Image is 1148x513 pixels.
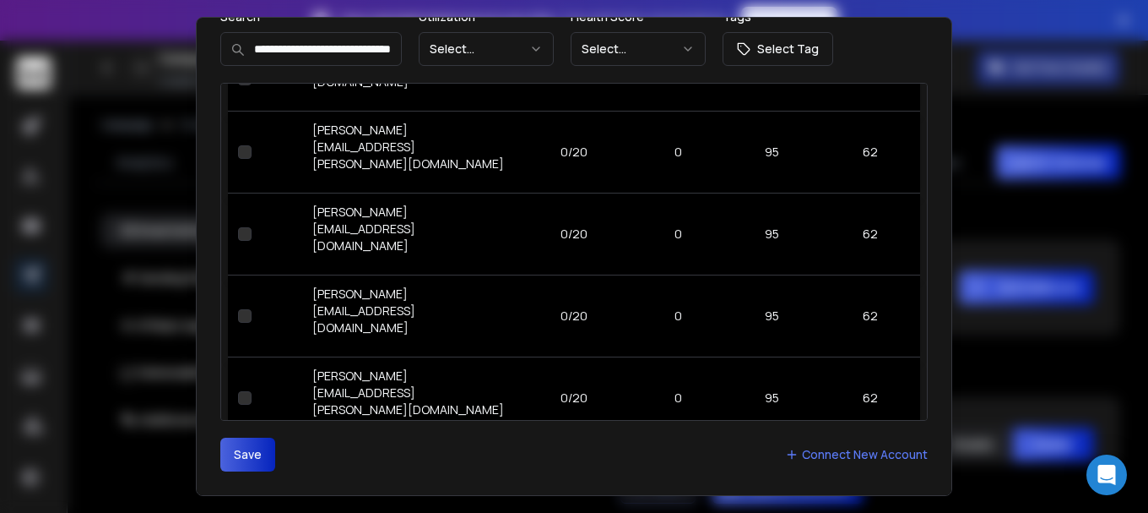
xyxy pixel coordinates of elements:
[312,122,505,172] p: [PERSON_NAME][EMAIL_ADDRESS][PERSON_NAME][DOMAIN_NAME]
[515,111,632,193] td: 0/20
[515,193,632,275] td: 0/20
[724,111,820,193] td: 95
[312,204,505,254] p: [PERSON_NAME][EMAIL_ADDRESS][DOMAIN_NAME]
[642,226,714,243] p: 0
[820,193,920,275] td: 62
[1086,455,1127,495] div: Open Intercom Messenger
[724,193,820,275] td: 95
[642,144,714,161] p: 0
[820,111,920,193] td: 62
